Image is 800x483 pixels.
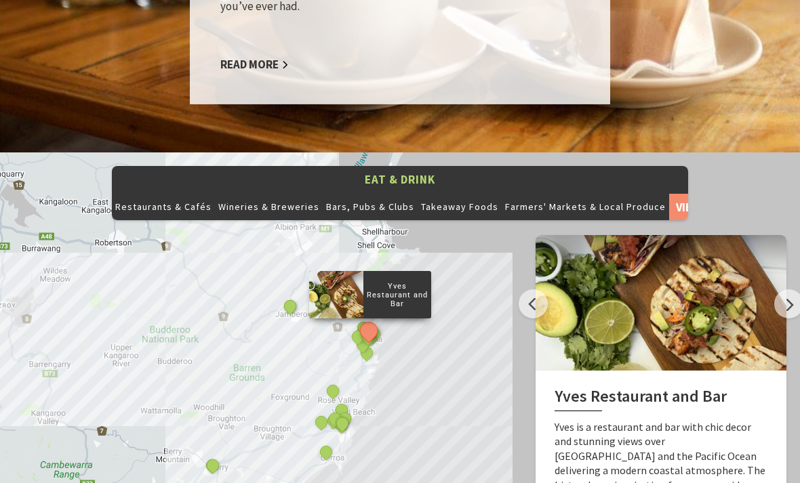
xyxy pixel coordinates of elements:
[334,415,351,432] button: See detail about Gather. By the Hill
[359,329,377,346] button: See detail about Silica Restaurant and Bar
[281,297,299,315] button: See detail about Jamberoo Pub
[519,289,548,318] button: Previous
[215,193,323,220] button: Wineries & Breweries
[363,279,431,310] p: Yves Restaurant and Bar
[220,57,289,72] a: Read More
[323,193,418,220] button: Bars, Pubs & Clubs
[324,382,342,400] button: See detail about Schottlanders Wagyu Beef
[358,344,376,362] button: See detail about Cin Cin Wine Bar
[112,193,215,220] button: Restaurants & Cafés
[502,193,669,220] button: Farmers' Markets & Local Produce
[349,328,367,345] button: See detail about Green Caffeen
[357,318,382,343] button: See detail about Yves Restaurant and Bar
[418,193,502,220] button: Takeaway Foods
[204,457,222,474] button: See detail about The Dairy Bar
[313,413,330,431] button: See detail about Crooked River Estate
[555,387,767,411] h2: Yves Restaurant and Bar
[669,193,708,220] a: View All
[112,166,688,194] button: Eat & Drink
[317,443,335,461] button: See detail about The Blue Swimmer at Seahaven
